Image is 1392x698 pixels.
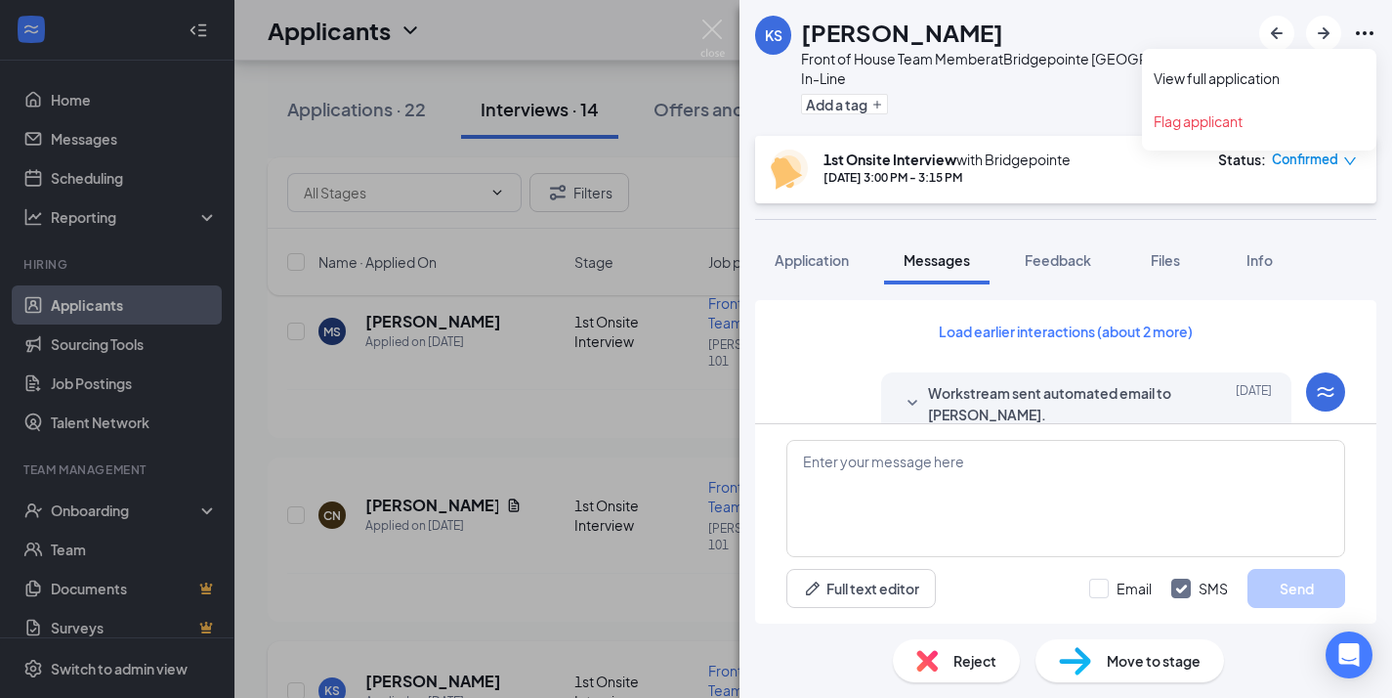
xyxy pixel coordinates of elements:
[786,569,936,608] button: Full text editorPen
[953,650,996,672] span: Reject
[1154,68,1365,88] a: View full application
[1272,150,1338,169] span: Confirmed
[901,392,924,415] svg: SmallChevronDown
[1265,22,1288,45] svg: ArrowLeftNew
[1025,251,1091,269] span: Feedback
[1353,22,1376,45] svg: Ellipses
[803,579,823,598] svg: Pen
[801,16,1003,49] h1: [PERSON_NAME]
[928,382,1184,425] span: Workstream sent automated email to [PERSON_NAME].
[1246,251,1273,269] span: Info
[1247,569,1345,608] button: Send
[922,316,1209,347] button: Load earlier interactions (about 2 more)
[823,151,956,168] b: 1st Onsite Interview
[823,169,1071,186] div: [DATE] 3:00 PM - 3:15 PM
[1236,382,1272,425] span: [DATE]
[801,49,1249,88] div: Front of House Team Member at Bridgepointe [GEOGRAPHIC_DATA] In-Line
[1306,16,1341,51] button: ArrowRight
[775,251,849,269] span: Application
[1326,632,1372,678] div: Open Intercom Messenger
[1312,22,1335,45] svg: ArrowRight
[1151,251,1180,269] span: Files
[1107,650,1201,672] span: Move to stage
[801,94,888,114] button: PlusAdd a tag
[1218,150,1266,169] div: Status :
[1343,154,1357,168] span: down
[1314,380,1337,404] svg: WorkstreamLogo
[823,150,1071,169] div: with Bridgepointe
[904,251,970,269] span: Messages
[871,99,883,110] svg: Plus
[1259,16,1294,51] button: ArrowLeftNew
[765,25,782,45] div: KS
